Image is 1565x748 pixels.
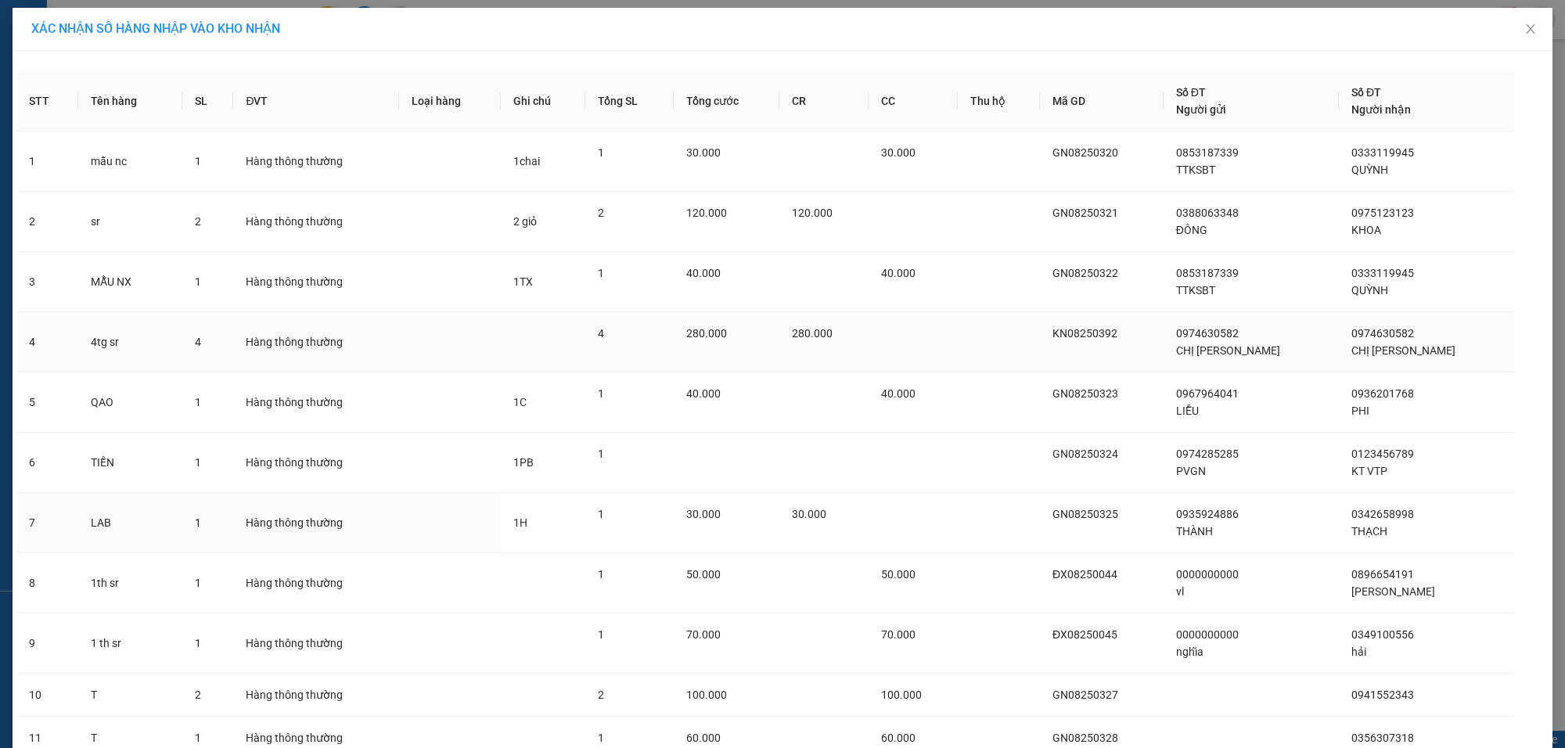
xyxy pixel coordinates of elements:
span: 280.000 [792,327,833,340]
th: Tên hàng [78,71,182,131]
span: 0349100556 [1351,628,1414,641]
span: 1 [195,577,201,589]
td: TIỀN [78,433,182,493]
span: 1 [195,275,201,288]
td: MẪU NX [78,252,182,312]
span: vl [1176,585,1184,598]
span: 4 [598,327,604,340]
th: Tổng cước [674,71,779,131]
span: 0356307318 [1351,732,1414,744]
span: 1 [598,448,604,460]
span: 40.000 [881,387,916,400]
span: Số ĐT [1351,86,1381,99]
button: Close [1509,8,1552,52]
th: SL [182,71,233,131]
td: 4 [16,312,78,372]
td: 2 [16,192,78,252]
span: 40.000 [686,267,721,279]
th: Thu hộ [958,71,1040,131]
span: 1 [598,387,604,400]
span: 280.000 [686,327,727,340]
span: ĐX08250045 [1052,628,1117,641]
th: Mã GD [1040,71,1164,131]
span: 1 [195,155,201,167]
span: 30.000 [686,508,721,520]
span: 0974630582 [1351,327,1414,340]
span: THÀNH [1176,525,1213,538]
td: Hàng thông thường [233,493,399,553]
span: 0935924886 [1176,508,1239,520]
span: 0975123123 [1351,207,1414,219]
span: GN08250321 [1052,207,1118,219]
span: 40.000 [881,267,916,279]
span: 0000000000 [1176,568,1239,581]
td: 1th sr [78,553,182,613]
span: GN08250324 [1052,448,1118,460]
span: KHOA [1351,224,1381,236]
span: 120.000 [686,207,727,219]
span: 0941552343 [1351,689,1414,701]
span: PVGN [1176,465,1206,477]
span: 2 [195,215,201,228]
td: sr [78,192,182,252]
span: QUỲNH [1351,164,1388,176]
span: 1 [598,508,604,520]
span: 2 [598,207,604,219]
span: [PERSON_NAME] [1351,585,1435,598]
span: TTKSBT [1176,164,1215,176]
span: 0974285285 [1176,448,1239,460]
span: GN08250320 [1052,146,1118,159]
span: 1 [598,568,604,581]
span: LIỄU [1176,405,1199,417]
span: 70.000 [881,628,916,641]
td: Hàng thông thường [233,252,399,312]
th: Loại hàng [399,71,500,131]
span: 0896654191 [1351,568,1414,581]
span: 60.000 [881,732,916,744]
span: 0974630582 [1176,327,1239,340]
td: Hàng thông thường [233,192,399,252]
span: CHỊ [PERSON_NAME] [1176,344,1280,357]
span: GN08250322 [1052,267,1118,279]
span: nghĩa [1176,646,1203,658]
span: 1 [195,396,201,408]
th: Ghi chú [501,71,586,131]
span: 60.000 [686,732,721,744]
span: 100.000 [686,689,727,701]
span: ĐÔNG [1176,224,1207,236]
td: 3 [16,252,78,312]
td: Hàng thông thường [233,312,399,372]
span: 2 [598,689,604,701]
td: 8 [16,553,78,613]
td: 9 [16,613,78,674]
td: QAO [78,372,182,433]
span: 1 [195,732,201,744]
td: Hàng thông thường [233,131,399,192]
span: 1 [598,732,604,744]
span: ĐX08250044 [1052,568,1117,581]
td: 1 [16,131,78,192]
td: Hàng thông thường [233,433,399,493]
span: 1 [598,628,604,641]
span: 0342658998 [1351,508,1414,520]
span: 0853187339 [1176,146,1239,159]
span: Số ĐT [1176,86,1206,99]
span: XÁC NHẬN SỐ HÀNG NHẬP VÀO KHO NHẬN [31,21,280,36]
span: 1TX [513,275,533,288]
th: CC [869,71,958,131]
span: CHỊ [PERSON_NAME] [1351,344,1455,357]
span: 100.000 [881,689,922,701]
td: mẫu nc [78,131,182,192]
span: 0000000000 [1176,628,1239,641]
td: LAB [78,493,182,553]
span: 1C [513,396,527,408]
td: 10 [16,674,78,717]
span: hải [1351,646,1366,658]
span: Người nhận [1351,103,1411,116]
span: 0967964041 [1176,387,1239,400]
td: T [78,674,182,717]
td: 1 th sr [78,613,182,674]
span: 120.000 [792,207,833,219]
span: GN08250327 [1052,689,1118,701]
td: Hàng thông thường [233,553,399,613]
